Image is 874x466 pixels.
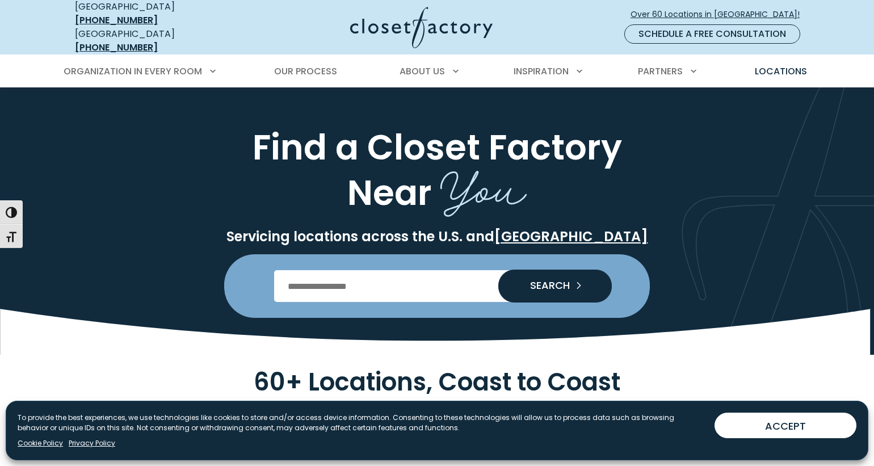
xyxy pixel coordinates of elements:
span: 60+ Locations, Coast to Coast [254,365,620,399]
span: Locations [755,65,807,78]
span: Partners [638,65,683,78]
span: Near [347,169,432,217]
span: Organization in Every Room [64,65,202,78]
a: [GEOGRAPHIC_DATA] [494,227,648,246]
span: Find a Closet Factory [253,123,622,171]
div: [GEOGRAPHIC_DATA] [75,27,239,54]
nav: Primary Menu [56,56,818,87]
button: Search our Nationwide Locations [498,270,612,303]
span: Our Process [274,65,337,78]
a: Over 60 Locations in [GEOGRAPHIC_DATA]! [630,5,809,24]
p: To provide the best experiences, we use technologies like cookies to store and/or access device i... [18,413,705,433]
a: Privacy Policy [69,438,115,448]
input: Enter Postal Code [274,270,600,302]
span: Over 60 Locations in [GEOGRAPHIC_DATA]! [631,9,809,20]
a: Schedule a Free Consultation [624,24,800,44]
a: Cookie Policy [18,438,63,448]
span: Inspiration [514,65,569,78]
span: You [440,148,527,221]
button: ACCEPT [715,413,856,438]
p: Servicing locations across the U.S. and [73,228,801,245]
img: Closet Factory Logo [350,7,493,48]
a: [PHONE_NUMBER] [75,41,158,54]
span: SEARCH [521,280,570,291]
span: About Us [400,65,445,78]
a: [PHONE_NUMBER] [75,14,158,27]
